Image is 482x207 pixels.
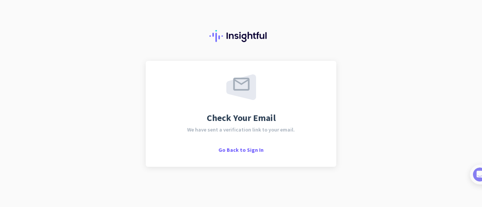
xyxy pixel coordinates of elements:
[218,147,264,153] span: Go Back to Sign In
[187,127,295,132] span: We have sent a verification link to your email.
[209,30,273,42] img: Insightful
[207,113,276,122] span: Check Your Email
[226,74,256,100] img: email-sent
